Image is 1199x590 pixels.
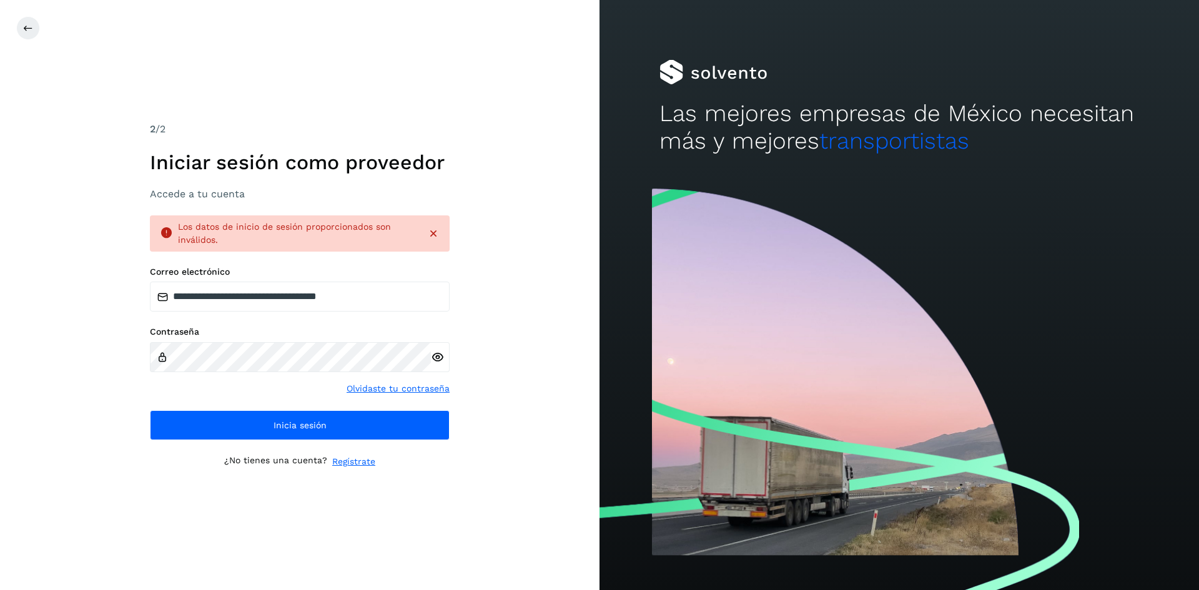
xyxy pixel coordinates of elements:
[178,220,417,247] div: Los datos de inicio de sesión proporcionados son inválidos.
[150,150,450,174] h1: Iniciar sesión como proveedor
[150,122,450,137] div: /2
[150,267,450,277] label: Correo electrónico
[150,410,450,440] button: Inicia sesión
[150,123,155,135] span: 2
[659,100,1139,155] h2: Las mejores empresas de México necesitan más y mejores
[347,382,450,395] a: Olvidaste tu contraseña
[224,455,327,468] p: ¿No tienes una cuenta?
[274,421,327,430] span: Inicia sesión
[150,327,450,337] label: Contraseña
[819,127,969,154] span: transportistas
[150,188,450,200] h3: Accede a tu cuenta
[332,455,375,468] a: Regístrate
